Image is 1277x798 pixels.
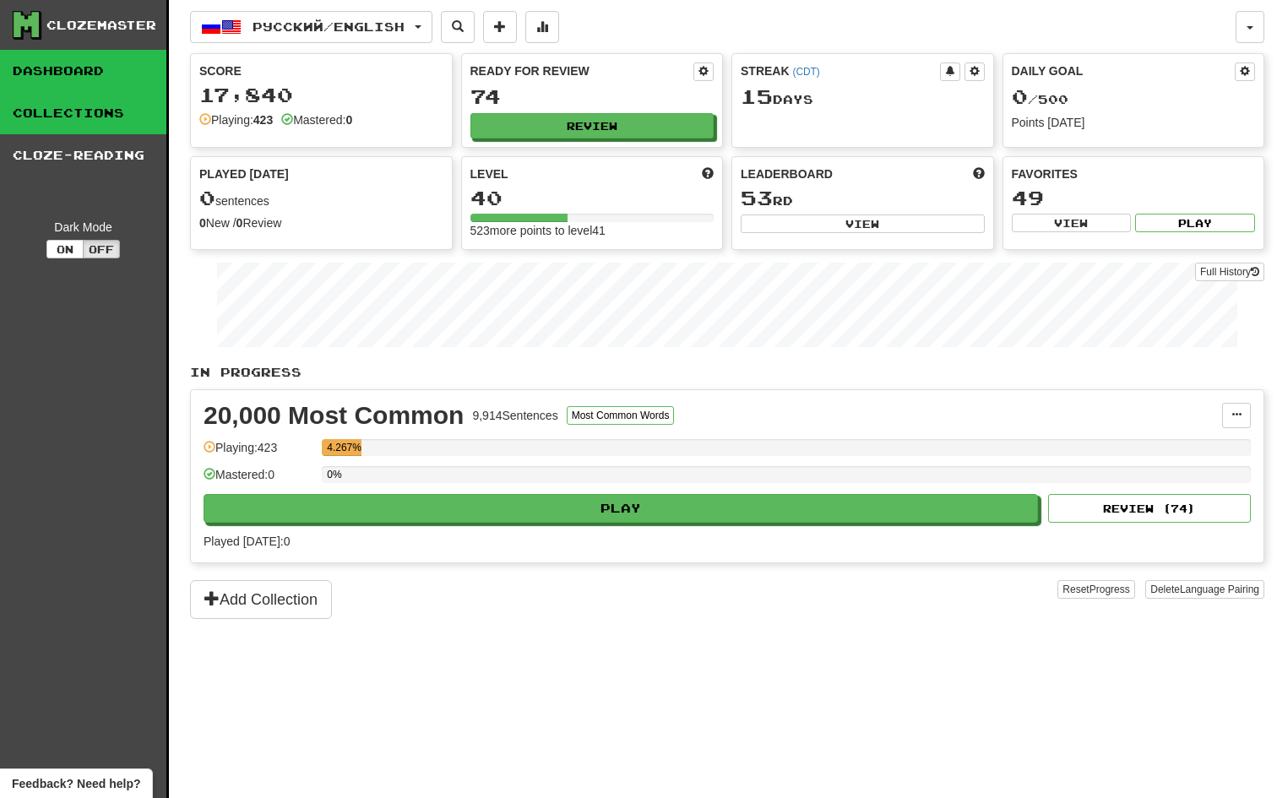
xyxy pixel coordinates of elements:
div: Dark Mode [13,219,154,236]
div: Streak [741,62,940,79]
span: 0 [199,186,215,209]
div: Mastered: 0 [204,466,313,494]
span: Русский / English [253,19,405,34]
button: DeleteLanguage Pairing [1145,580,1264,599]
div: 4.267% [327,439,361,456]
strong: 0 [345,113,352,127]
button: Search sentences [441,11,475,43]
div: 74 [470,86,715,107]
div: sentences [199,187,443,209]
div: Mastered: [281,111,352,128]
div: 9,914 Sentences [472,407,557,424]
button: ResetProgress [1057,580,1134,599]
button: Play [204,494,1038,523]
strong: 423 [253,113,273,127]
span: 0 [1012,84,1028,108]
button: Add Collection [190,580,332,619]
div: rd [741,187,985,209]
div: Clozemaster [46,17,156,34]
div: Points [DATE] [1012,114,1256,131]
button: Most Common Words [567,406,675,425]
span: 15 [741,84,773,108]
span: Open feedback widget [12,775,140,792]
span: Score more points to level up [702,166,714,182]
span: Progress [1090,584,1130,595]
button: Русский/English [190,11,432,43]
span: Played [DATE] [199,166,289,182]
strong: 0 [199,216,206,230]
div: 40 [470,187,715,209]
a: (CDT) [792,66,819,78]
span: This week in points, UTC [973,166,985,182]
button: Review [470,113,715,138]
div: 523 more points to level 41 [470,222,715,239]
button: View [741,214,985,233]
button: Add sentence to collection [483,11,517,43]
div: 49 [1012,187,1256,209]
span: Level [470,166,508,182]
span: 53 [741,186,773,209]
span: Played [DATE]: 0 [204,535,290,548]
strong: 0 [236,216,243,230]
span: Language Pairing [1180,584,1259,595]
div: Score [199,62,443,79]
button: View [1012,214,1132,232]
button: Play [1135,214,1255,232]
a: Full History [1195,263,1264,281]
div: Favorites [1012,166,1256,182]
button: On [46,240,84,258]
div: 17,840 [199,84,443,106]
div: New / Review [199,214,443,231]
div: Playing: [199,111,273,128]
span: / 500 [1012,92,1068,106]
button: More stats [525,11,559,43]
div: Ready for Review [470,62,694,79]
div: Day s [741,86,985,108]
p: In Progress [190,364,1264,381]
button: Off [83,240,120,258]
button: Review (74) [1048,494,1251,523]
div: 20,000 Most Common [204,403,464,428]
div: Daily Goal [1012,62,1236,81]
span: Leaderboard [741,166,833,182]
div: Playing: 423 [204,439,313,467]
